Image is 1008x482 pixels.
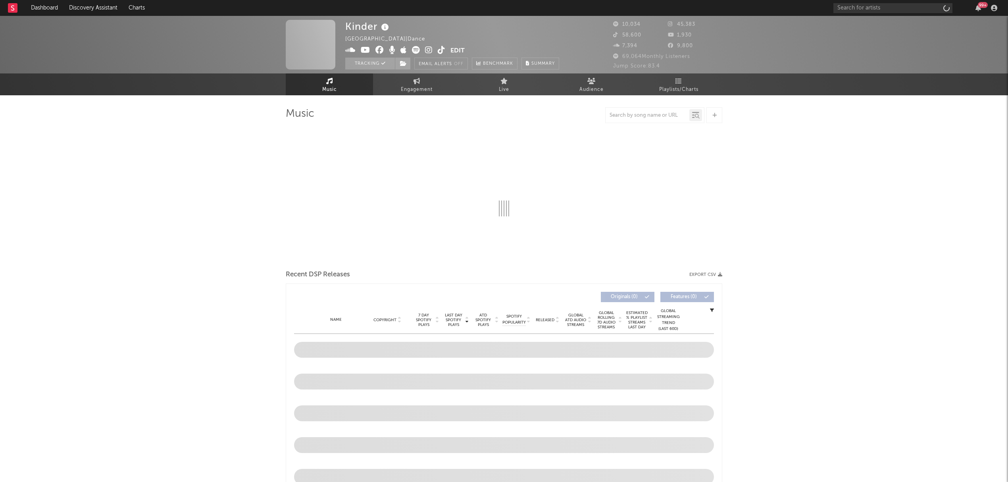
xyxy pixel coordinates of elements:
[975,5,981,11] button: 99+
[345,20,391,33] div: Kinder
[668,43,693,48] span: 9,800
[606,295,643,299] span: Originals ( 0 )
[613,54,690,59] span: 69,064 Monthly Listeners
[548,73,635,95] a: Audience
[668,33,692,38] span: 1,930
[606,112,689,119] input: Search by song name or URL
[601,292,654,302] button: Originals(0)
[502,314,526,326] span: Spotify Popularity
[613,64,660,69] span: Jump Score: 83.4
[635,73,722,95] a: Playlists/Charts
[286,73,373,95] a: Music
[450,46,465,56] button: Edit
[521,58,559,69] button: Summary
[414,58,468,69] button: Email AlertsOff
[668,22,695,27] span: 45,383
[660,292,714,302] button: Features(0)
[483,59,513,69] span: Benchmark
[499,85,509,94] span: Live
[345,58,395,69] button: Tracking
[579,85,604,94] span: Audience
[454,62,464,66] em: Off
[345,35,434,44] div: [GEOGRAPHIC_DATA] | Dance
[473,313,494,327] span: ATD Spotify Plays
[659,85,698,94] span: Playlists/Charts
[666,295,702,299] span: Features ( 0 )
[373,73,460,95] a: Engagement
[536,318,554,322] span: Released
[626,310,648,330] span: Estimated % Playlist Streams Last Day
[413,313,434,327] span: 7 Day Spotify Plays
[656,308,680,332] div: Global Streaming Trend (Last 60D)
[310,317,362,323] div: Name
[460,73,548,95] a: Live
[689,272,722,277] button: Export CSV
[531,62,555,66] span: Summary
[613,22,641,27] span: 10,034
[613,43,637,48] span: 7,394
[472,58,517,69] a: Benchmark
[373,318,396,322] span: Copyright
[978,2,988,8] div: 99 +
[595,310,617,330] span: Global Rolling 7D Audio Streams
[565,313,587,327] span: Global ATD Audio Streams
[401,85,433,94] span: Engagement
[286,270,350,280] span: Recent DSP Releases
[443,313,464,327] span: Last Day Spotify Plays
[833,3,952,13] input: Search for artists
[322,85,337,94] span: Music
[613,33,641,38] span: 58,600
